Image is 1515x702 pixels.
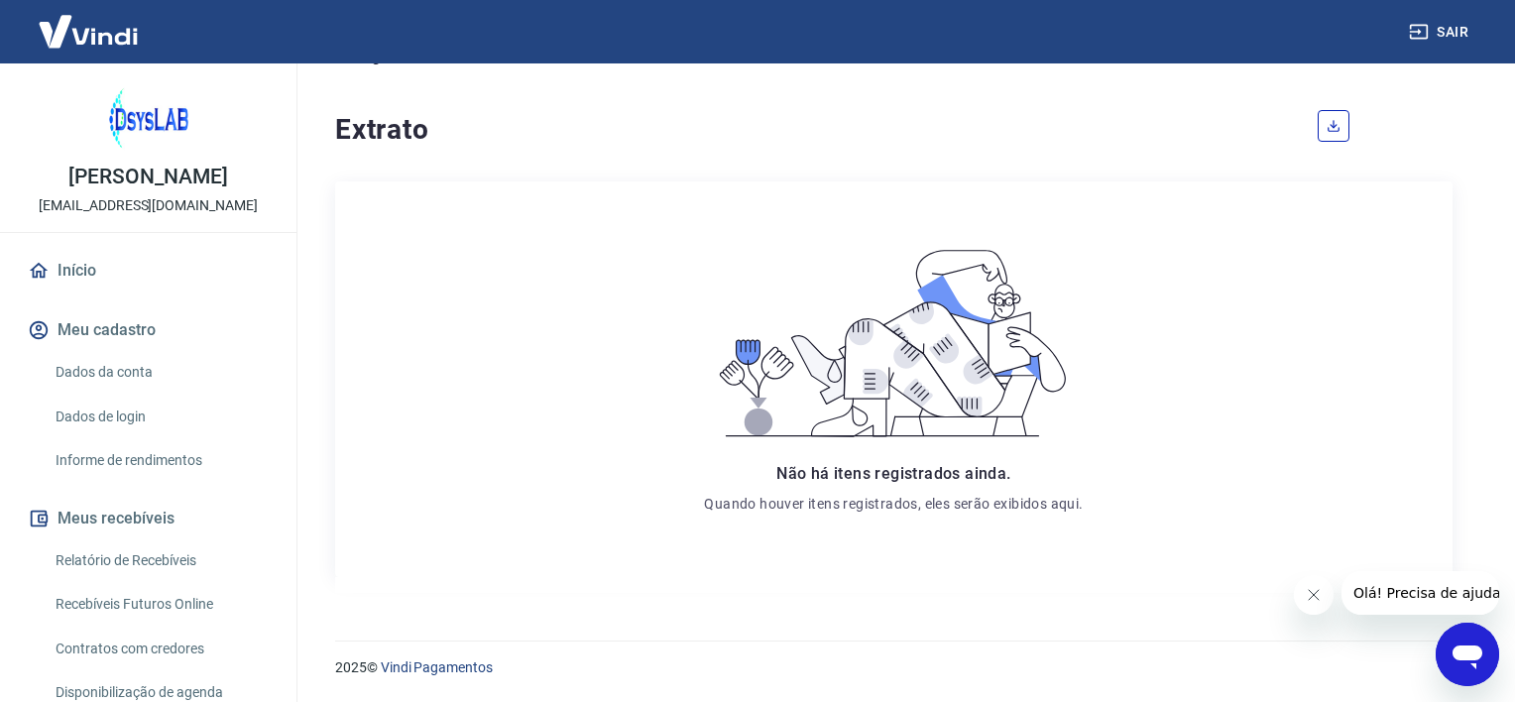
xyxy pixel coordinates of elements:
[48,352,273,393] a: Dados da conta
[335,110,1294,150] h4: Extrato
[68,167,227,187] p: [PERSON_NAME]
[24,308,273,352] button: Meu cadastro
[39,195,258,216] p: [EMAIL_ADDRESS][DOMAIN_NAME]
[24,1,153,61] img: Vindi
[48,540,273,581] a: Relatório de Recebíveis
[48,397,273,437] a: Dados de login
[109,79,188,159] img: 34898181-a950-4937-a6e6-67e32eaa6798.jpeg
[1294,575,1334,615] iframe: Fechar mensagem
[48,584,273,625] a: Recebíveis Futuros Online
[704,494,1083,514] p: Quando houver itens registrados, eles serão exibidos aqui.
[48,629,273,669] a: Contratos com credores
[381,659,493,675] a: Vindi Pagamentos
[1341,571,1499,615] iframe: Mensagem da empresa
[48,440,273,481] a: Informe de rendimentos
[335,657,1453,678] p: 2025 ©
[1436,623,1499,686] iframe: Botão para abrir a janela de mensagens
[24,497,273,540] button: Meus recebíveis
[1405,14,1476,51] button: Sair
[24,249,273,292] a: Início
[12,14,167,30] span: Olá! Precisa de ajuda?
[776,464,1010,483] span: Não há itens registrados ainda.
